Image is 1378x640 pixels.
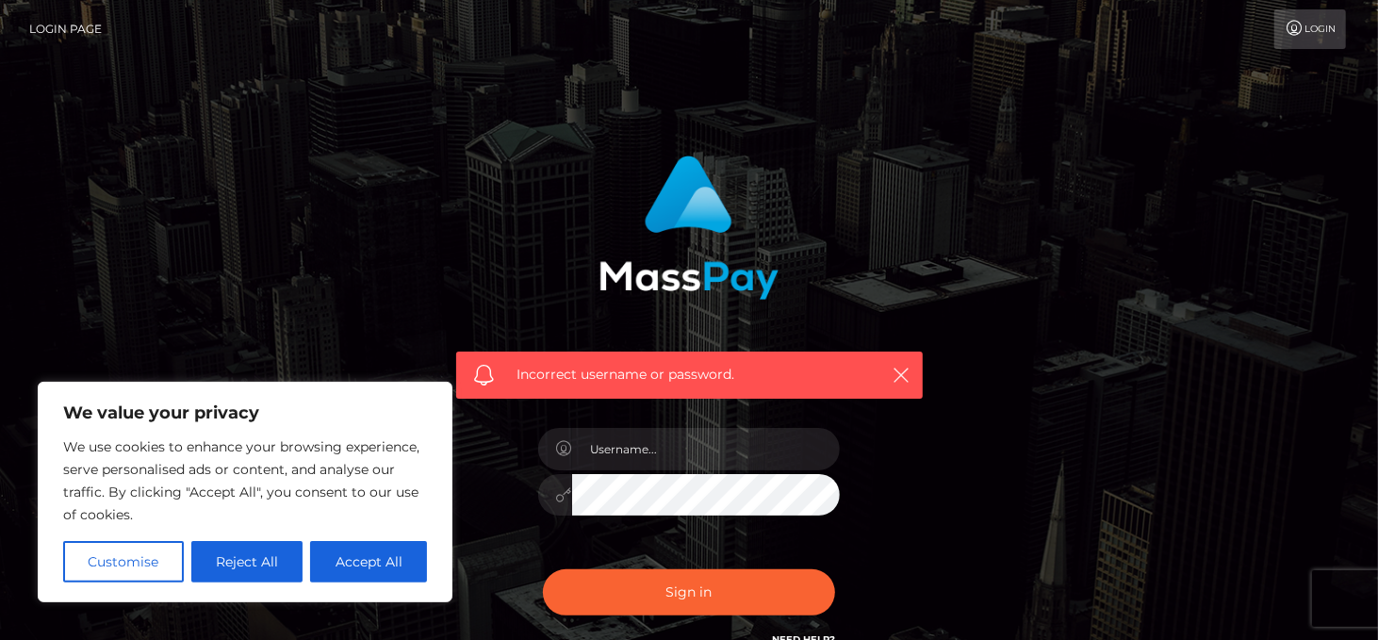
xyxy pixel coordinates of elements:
[799,437,822,460] keeper-lock: Open Keeper Popup
[38,382,452,602] div: We value your privacy
[63,402,427,424] p: We value your privacy
[517,365,861,385] span: Incorrect username or password.
[543,569,835,615] button: Sign in
[572,428,840,470] input: Username...
[599,156,779,300] img: MassPay Login
[310,541,427,583] button: Accept All
[29,9,102,49] a: Login Page
[63,435,427,526] p: We use cookies to enhance your browsing experience, serve personalised ads or content, and analys...
[191,541,303,583] button: Reject All
[63,541,184,583] button: Customise
[1274,9,1346,49] a: Login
